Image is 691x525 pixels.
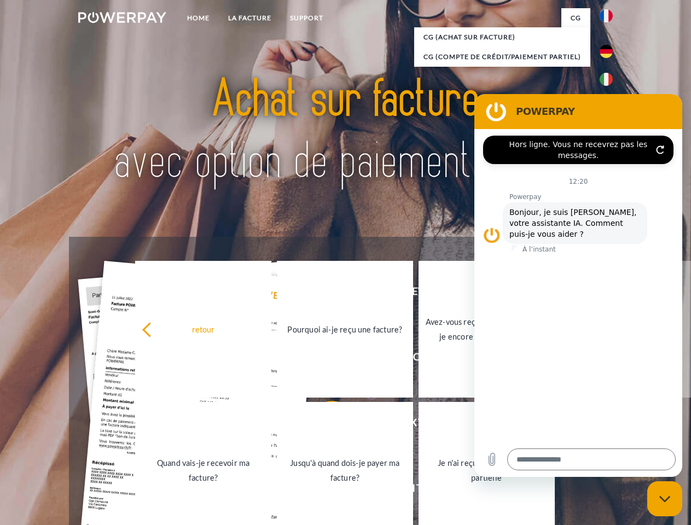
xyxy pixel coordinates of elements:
[283,322,407,336] div: Pourquoi ai-je reçu une facture?
[414,47,590,67] a: CG (Compte de crédit/paiement partiel)
[78,12,166,23] img: logo-powerpay-white.svg
[474,94,682,477] iframe: Fenêtre de messagerie
[600,9,613,22] img: fr
[178,8,219,28] a: Home
[600,45,613,58] img: de
[142,456,265,485] div: Quand vais-je recevoir ma facture?
[561,8,590,28] a: CG
[425,314,548,344] div: Avez-vous reçu mes paiements, ai-je encore un solde ouvert?
[283,456,407,485] div: Jusqu'à quand dois-je payer ma facture?
[425,456,548,485] div: Je n'ai reçu qu'une livraison partielle
[219,8,281,28] a: LA FACTURE
[419,261,555,398] a: Avez-vous reçu mes paiements, ai-je encore un solde ouvert?
[647,481,682,516] iframe: Bouton de lancement de la fenêtre de messagerie, conversation en cours
[104,52,587,209] img: title-powerpay_fr.svg
[142,322,265,336] div: retour
[281,8,333,28] a: Support
[600,73,613,86] img: it
[414,27,590,47] a: CG (achat sur facture)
